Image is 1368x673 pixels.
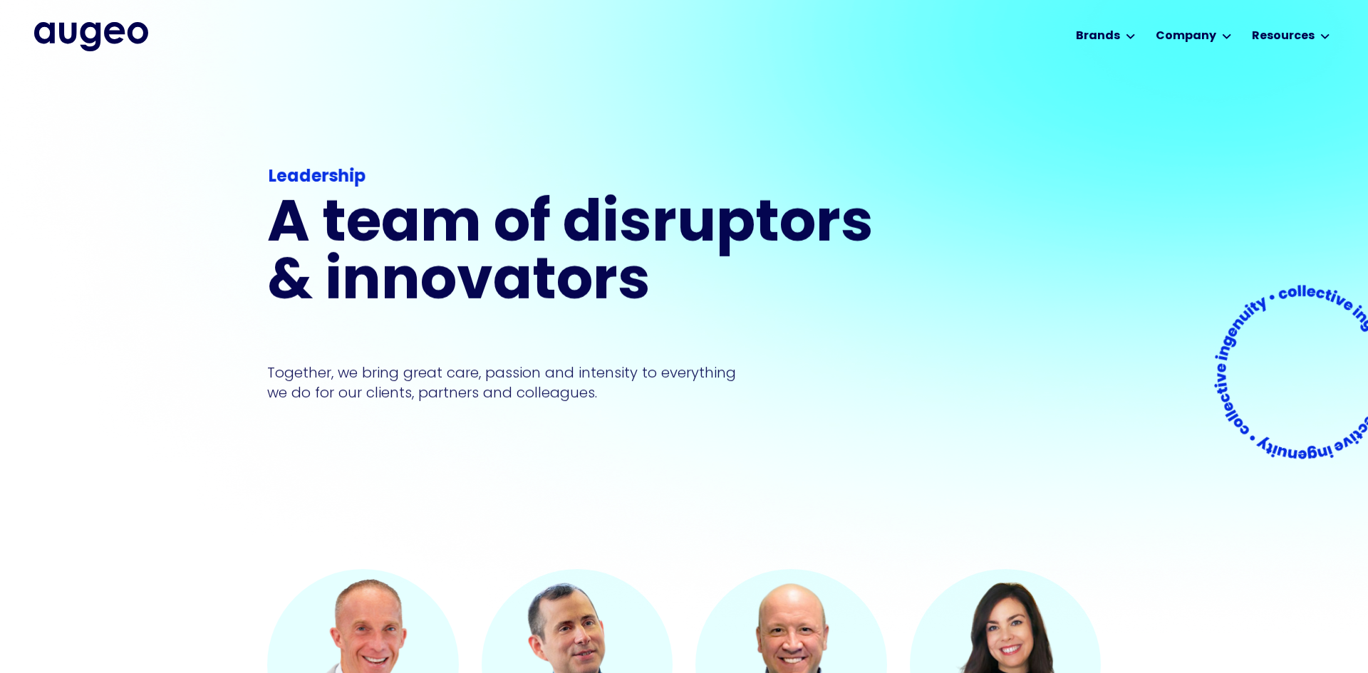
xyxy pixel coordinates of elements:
div: Leadership [269,165,881,190]
h1: A team of disruptors & innovators [267,197,883,312]
div: Brands [1076,28,1120,45]
img: Augeo's full logo in midnight blue. [34,22,148,51]
div: Company [1156,28,1216,45]
p: Together, we bring great care, passion and intensity to everything we do for our clients, partner... [267,362,757,402]
div: Resources [1252,28,1315,45]
a: home [34,22,148,51]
